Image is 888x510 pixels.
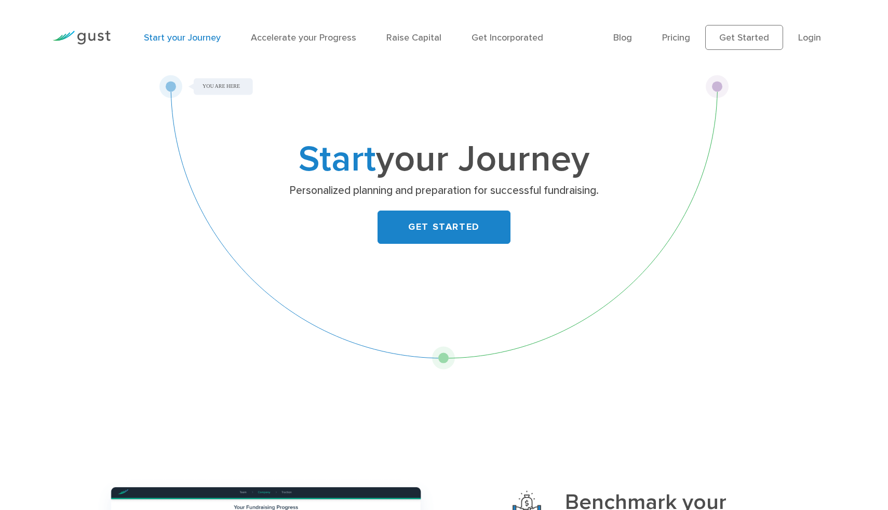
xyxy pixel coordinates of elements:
[662,32,690,43] a: Pricing
[52,31,111,45] img: Gust Logo
[378,211,510,244] a: GET STARTED
[472,32,543,43] a: Get Incorporated
[239,143,649,176] h1: your Journey
[251,32,356,43] a: Accelerate your Progress
[705,25,783,50] a: Get Started
[243,184,645,198] p: Personalized planning and preparation for successful fundraising.
[613,32,632,43] a: Blog
[299,137,376,181] span: Start
[386,32,441,43] a: Raise Capital
[798,32,821,43] a: Login
[144,32,221,43] a: Start your Journey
